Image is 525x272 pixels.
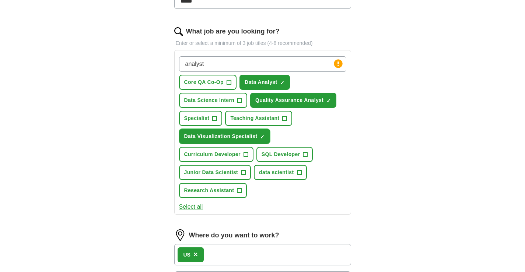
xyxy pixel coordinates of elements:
[193,249,198,260] button: ×
[179,202,203,211] button: Select all
[239,75,290,90] button: Data Analyst✓
[193,250,198,258] span: ×
[260,134,265,140] span: ✓
[186,27,280,36] label: What job are you looking for?
[174,229,186,241] img: location.png
[280,80,284,86] span: ✓
[174,39,351,47] p: Enter or select a minimum of 3 job titles (4-8 recommended)
[254,165,307,180] button: data scientist
[245,78,277,86] span: Data Analyst
[262,151,300,158] span: SQL Developer
[184,78,224,86] span: Core QA Co-Op
[326,98,331,104] span: ✓
[184,169,238,176] span: Junior Data Scientist
[259,169,294,176] span: data scientist
[256,147,313,162] button: SQL Developer
[184,96,235,104] span: Data Science Intern
[179,183,247,198] button: Research Assistant
[184,114,210,122] span: Specialist
[225,111,292,126] button: Teaching Assistant
[179,147,253,162] button: Curriculum Developer
[255,96,323,104] span: Quality Assurance Analyst
[230,114,279,122] span: Teaching Assistant
[179,56,346,72] input: Type a job title and press enter
[183,251,190,259] div: US
[189,230,279,240] label: Where do you want to work?
[179,165,251,180] button: Junior Data Scientist
[250,93,336,108] button: Quality Assurance Analyst✓
[179,93,248,108] button: Data Science Intern
[179,129,270,144] button: Data Visualization Specialist✓
[184,151,241,158] span: Curriculum Developer
[184,187,234,194] span: Research Assistant
[179,111,223,126] button: Specialist
[174,27,183,36] img: search.png
[179,75,237,90] button: Core QA Co-Op
[184,133,258,140] span: Data Visualization Specialist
